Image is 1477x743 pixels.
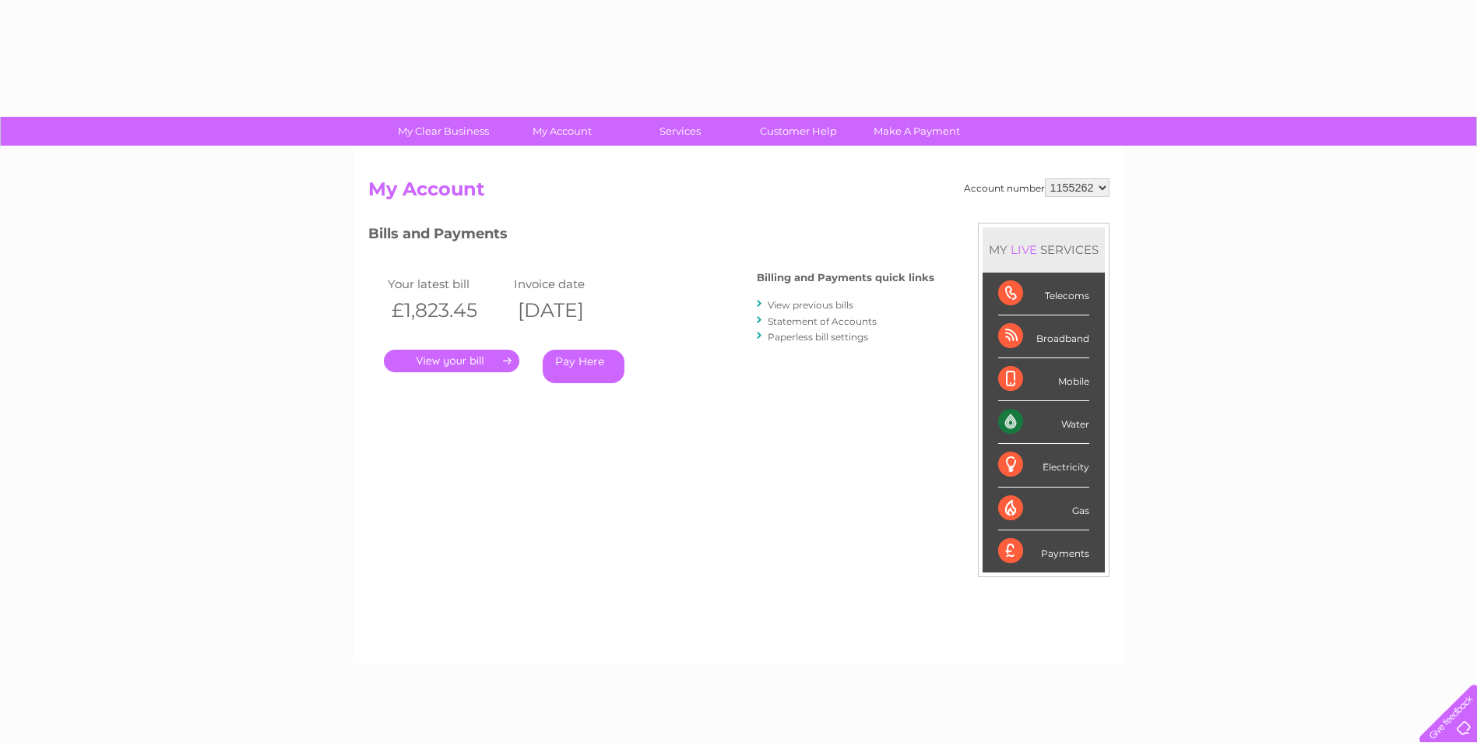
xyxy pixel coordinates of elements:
[510,273,637,294] td: Invoice date
[757,272,934,283] h4: Billing and Payments quick links
[384,273,511,294] td: Your latest bill
[853,117,981,146] a: Make A Payment
[983,227,1105,272] div: MY SERVICES
[368,223,934,250] h3: Bills and Payments
[998,444,1089,487] div: Electricity
[734,117,863,146] a: Customer Help
[768,299,853,311] a: View previous bills
[998,401,1089,444] div: Water
[498,117,626,146] a: My Account
[510,294,637,326] th: [DATE]
[543,350,624,383] a: Pay Here
[768,315,877,327] a: Statement of Accounts
[964,178,1110,197] div: Account number
[616,117,744,146] a: Services
[998,488,1089,530] div: Gas
[379,117,508,146] a: My Clear Business
[384,294,511,326] th: £1,823.45
[1008,242,1040,257] div: LIVE
[998,358,1089,401] div: Mobile
[768,331,868,343] a: Paperless bill settings
[998,273,1089,315] div: Telecoms
[368,178,1110,208] h2: My Account
[384,350,519,372] a: .
[998,530,1089,572] div: Payments
[998,315,1089,358] div: Broadband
